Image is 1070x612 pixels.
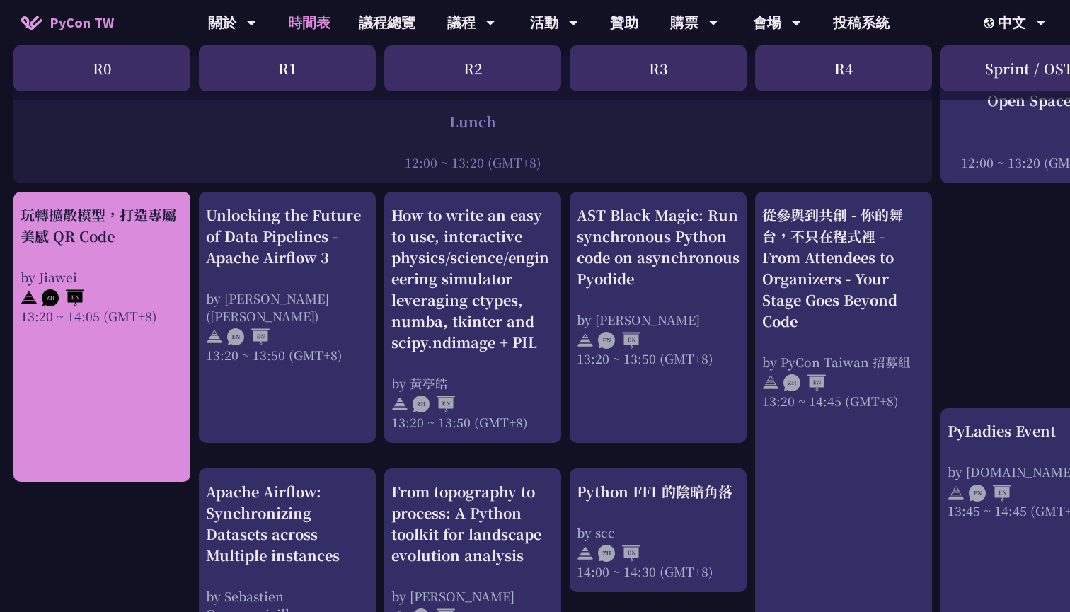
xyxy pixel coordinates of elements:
img: ZHEN.371966e.svg [598,545,640,562]
a: AST Black Magic: Run synchronous Python code on asynchronous Pyodide by [PERSON_NAME] 13:20 ~ 13:... [577,204,740,431]
a: PyCon TW [7,5,128,40]
img: ZHEN.371966e.svg [783,374,826,391]
a: How to write an easy to use, interactive physics/science/engineering simulator leveraging ctypes,... [391,204,554,431]
a: Python FFI 的陰暗角落 by scc 14:00 ~ 14:30 (GMT+8) [577,481,740,580]
div: Apache Airflow: Synchronizing Datasets across Multiple instances [206,481,369,566]
img: ENEN.5a408d1.svg [969,485,1011,502]
div: by [PERSON_NAME] [577,311,740,328]
div: From topography to process: A Python toolkit for landscape evolution analysis [391,481,554,566]
img: svg+xml;base64,PHN2ZyB4bWxucz0iaHR0cDovL3d3dy53My5vcmcvMjAwMC9zdmciIHdpZHRoPSIyNCIgaGVpZ2h0PSIyNC... [391,396,408,412]
div: AST Black Magic: Run synchronous Python code on asynchronous Pyodide [577,204,740,289]
div: R4 [755,45,932,91]
div: by [PERSON_NAME] [391,587,554,605]
img: svg+xml;base64,PHN2ZyB4bWxucz0iaHR0cDovL3d3dy53My5vcmcvMjAwMC9zdmciIHdpZHRoPSIyNCIgaGVpZ2h0PSIyNC... [762,374,779,391]
div: How to write an easy to use, interactive physics/science/engineering simulator leveraging ctypes,... [391,204,554,353]
img: svg+xml;base64,PHN2ZyB4bWxucz0iaHR0cDovL3d3dy53My5vcmcvMjAwMC9zdmciIHdpZHRoPSIyNCIgaGVpZ2h0PSIyNC... [948,485,965,502]
img: svg+xml;base64,PHN2ZyB4bWxucz0iaHR0cDovL3d3dy53My5vcmcvMjAwMC9zdmciIHdpZHRoPSIyNCIgaGVpZ2h0PSIyNC... [21,289,38,306]
div: R3 [570,45,747,91]
a: Unlocking the Future of Data Pipelines - Apache Airflow 3 by [PERSON_NAME] ([PERSON_NAME]) 13:20 ... [206,204,369,431]
div: 玩轉擴散模型，打造專屬美感 QR Code [21,204,183,247]
div: 13:20 ~ 13:50 (GMT+8) [577,350,740,367]
div: Unlocking the Future of Data Pipelines - Apache Airflow 3 [206,204,369,268]
div: 12:00 ~ 13:20 (GMT+8) [21,154,925,171]
img: ENEN.5a408d1.svg [598,332,640,349]
img: Locale Icon [984,18,998,28]
div: Lunch [21,111,925,132]
div: 13:20 ~ 13:50 (GMT+8) [206,346,369,364]
div: 13:20 ~ 13:50 (GMT+8) [391,413,554,431]
img: ZHEN.371966e.svg [42,289,84,306]
div: 從參與到共創 - 你的舞台，不只在程式裡 - From Attendees to Organizers - Your Stage Goes Beyond Code [762,204,925,332]
img: Home icon of PyCon TW 2025 [21,16,42,30]
div: by scc [577,524,740,541]
img: ZHEN.371966e.svg [413,396,455,412]
div: R1 [199,45,376,91]
div: by Jiawei [21,268,183,286]
a: 玩轉擴散模型，打造專屬美感 QR Code by Jiawei 13:20 ~ 14:05 (GMT+8) [21,204,183,470]
img: ENEN.5a408d1.svg [227,328,270,345]
div: by [PERSON_NAME] ([PERSON_NAME]) [206,289,369,325]
img: svg+xml;base64,PHN2ZyB4bWxucz0iaHR0cDovL3d3dy53My5vcmcvMjAwMC9zdmciIHdpZHRoPSIyNCIgaGVpZ2h0PSIyNC... [577,332,594,349]
div: 14:00 ~ 14:30 (GMT+8) [577,562,740,580]
div: by PyCon Taiwan 招募組 [762,353,925,371]
div: Python FFI 的陰暗角落 [577,481,740,502]
img: svg+xml;base64,PHN2ZyB4bWxucz0iaHR0cDovL3d3dy53My5vcmcvMjAwMC9zdmciIHdpZHRoPSIyNCIgaGVpZ2h0PSIyNC... [206,328,223,345]
div: 13:20 ~ 14:45 (GMT+8) [762,392,925,410]
div: by 黃亭皓 [391,374,554,392]
img: svg+xml;base64,PHN2ZyB4bWxucz0iaHR0cDovL3d3dy53My5vcmcvMjAwMC9zdmciIHdpZHRoPSIyNCIgaGVpZ2h0PSIyNC... [577,545,594,562]
div: R2 [384,45,561,91]
div: 13:20 ~ 14:05 (GMT+8) [21,307,183,325]
div: R0 [13,45,190,91]
span: PyCon TW [50,12,114,33]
